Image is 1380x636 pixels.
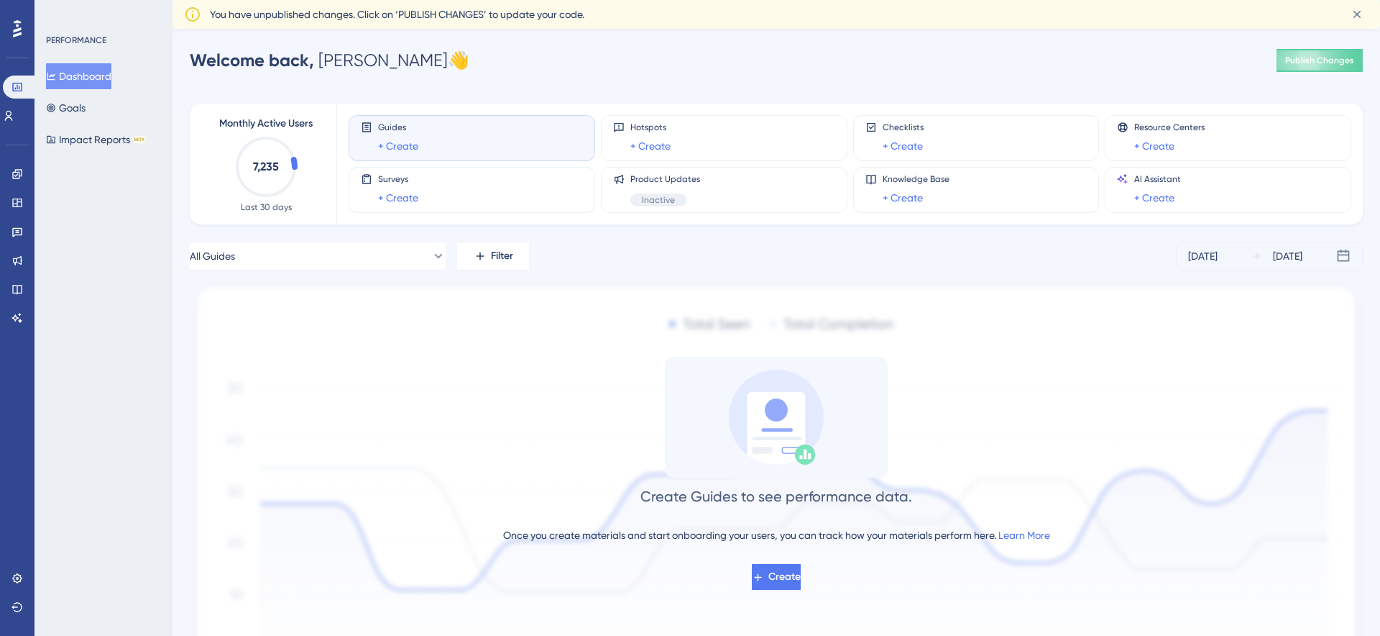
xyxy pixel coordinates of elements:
span: Filter [491,247,513,265]
text: 7,235 [253,160,279,173]
a: + Create [1134,189,1174,206]
span: Inactive [642,194,675,206]
a: + Create [630,137,671,155]
div: [DATE] [1188,247,1218,265]
button: Publish Changes [1276,49,1363,72]
div: BETA [133,136,146,143]
span: Hotspots [630,122,671,133]
button: Create [752,564,801,590]
span: Product Updates [630,173,700,185]
button: Filter [457,242,529,271]
span: Publish Changes [1285,55,1354,66]
a: + Create [378,189,418,206]
span: All Guides [190,247,235,265]
div: PERFORMANCE [46,35,106,46]
div: Create Guides to see performance data. [640,486,912,506]
div: [DATE] [1273,247,1302,265]
button: Goals [46,95,86,121]
span: Monthly Active Users [219,115,313,132]
span: Create [768,568,801,586]
button: Impact ReportsBETA [46,127,146,153]
div: Once you create materials and start onboarding your users, you can track how your materials perfo... [503,527,1050,544]
button: Dashboard [46,63,111,89]
span: Resource Centers [1134,122,1205,133]
a: + Create [883,137,923,155]
span: Surveys [378,173,418,185]
a: + Create [378,137,418,155]
span: Guides [378,122,418,133]
span: Checklists [883,122,924,133]
span: Last 30 days [241,201,292,213]
a: Learn More [998,530,1050,541]
span: You have unpublished changes. Click on ‘PUBLISH CHANGES’ to update your code. [210,6,584,23]
div: [PERSON_NAME] 👋 [190,49,469,72]
span: Welcome back, [190,50,314,71]
span: Knowledge Base [883,173,949,185]
a: + Create [1134,137,1174,155]
a: + Create [883,189,923,206]
span: AI Assistant [1134,173,1181,185]
button: All Guides [190,242,446,271]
